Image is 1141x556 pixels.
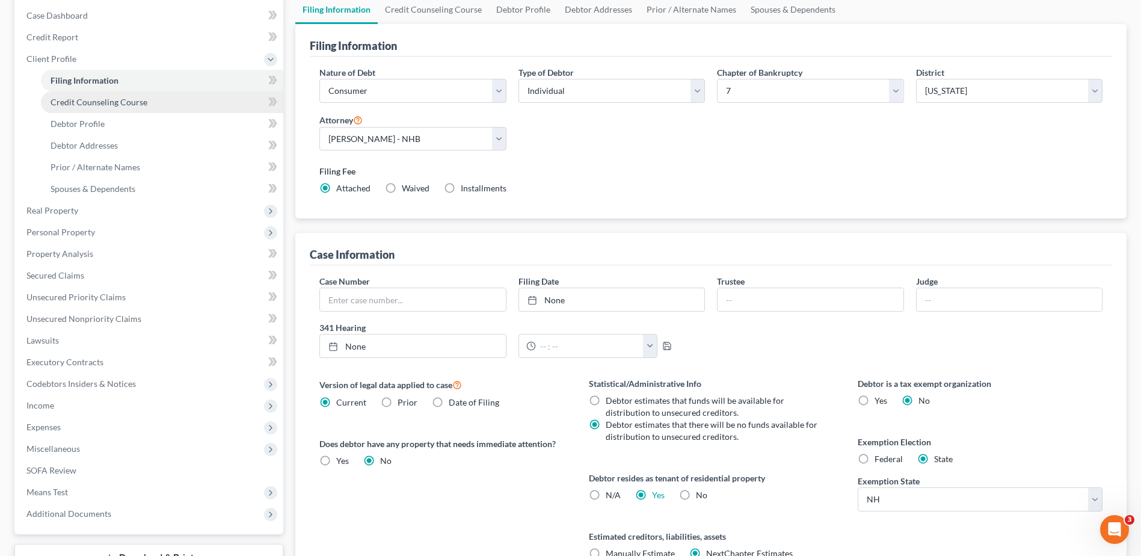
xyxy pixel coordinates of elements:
[26,205,78,215] span: Real Property
[449,397,499,407] span: Date of Filing
[606,490,621,500] span: N/A
[336,397,366,407] span: Current
[320,288,505,311] input: Enter case number...
[319,113,363,127] label: Attorney
[934,454,953,464] span: State
[17,286,283,308] a: Unsecured Priority Claims
[336,456,349,466] span: Yes
[17,243,283,265] a: Property Analysis
[518,275,559,288] label: Filing Date
[51,184,135,194] span: Spouses & Dependents
[26,314,141,324] span: Unsecured Nonpriority Claims
[858,475,920,487] label: Exemption State
[916,66,944,79] label: District
[26,292,126,302] span: Unsecured Priority Claims
[313,321,711,334] label: 341 Hearing
[589,377,834,390] label: Statistical/Administrative Info
[858,436,1103,448] label: Exemption Election
[319,165,1103,178] label: Filing Fee
[918,395,930,406] span: No
[51,140,118,150] span: Debtor Addresses
[310,247,395,262] div: Case Information
[26,335,59,345] span: Lawsuits
[51,97,147,107] span: Credit Counseling Course
[320,335,505,357] a: None
[51,162,140,172] span: Prior / Alternate Names
[461,183,506,193] span: Installments
[51,119,105,129] span: Debtor Profile
[17,460,283,481] a: SOFA Review
[518,66,574,79] label: Type of Debtor
[26,378,136,389] span: Codebtors Insiders & Notices
[26,54,76,64] span: Client Profile
[1125,515,1134,525] span: 3
[17,308,283,330] a: Unsecured Nonpriority Claims
[17,26,283,48] a: Credit Report
[26,32,78,42] span: Credit Report
[319,66,375,79] label: Nature of Debt
[717,275,745,288] label: Trustee
[26,270,84,280] span: Secured Claims
[916,275,938,288] label: Judge
[41,156,283,178] a: Prior / Alternate Names
[1100,515,1129,544] iframe: Intercom live chat
[41,135,283,156] a: Debtor Addresses
[858,377,1103,390] label: Debtor is a tax exempt organization
[26,249,93,259] span: Property Analysis
[536,335,644,357] input: -- : --
[718,288,903,311] input: --
[26,10,88,20] span: Case Dashboard
[26,487,68,497] span: Means Test
[17,5,283,26] a: Case Dashboard
[26,400,54,410] span: Income
[589,472,834,484] label: Debtor resides as tenant of residential property
[41,91,283,113] a: Credit Counseling Course
[51,75,118,85] span: Filing Information
[17,351,283,373] a: Executory Contracts
[319,377,564,392] label: Version of legal data applied to case
[26,443,80,454] span: Miscellaneous
[875,454,903,464] span: Federal
[875,395,887,406] span: Yes
[917,288,1102,311] input: --
[606,395,784,418] span: Debtor estimates that funds will be available for distribution to unsecured creditors.
[41,178,283,200] a: Spouses & Dependents
[398,397,417,407] span: Prior
[41,70,283,91] a: Filing Information
[310,39,397,53] div: Filing Information
[17,265,283,286] a: Secured Claims
[696,490,707,500] span: No
[336,183,371,193] span: Attached
[26,508,111,519] span: Additional Documents
[17,330,283,351] a: Lawsuits
[319,437,564,450] label: Does debtor have any property that needs immediate attention?
[717,66,802,79] label: Chapter of Bankruptcy
[652,490,665,500] a: Yes
[402,183,429,193] span: Waived
[519,288,704,311] a: None
[26,465,76,475] span: SOFA Review
[606,419,817,442] span: Debtor estimates that there will be no funds available for distribution to unsecured creditors.
[589,530,834,543] label: Estimated creditors, liabilities, assets
[26,227,95,237] span: Personal Property
[380,456,392,466] span: No
[26,357,103,367] span: Executory Contracts
[26,422,61,432] span: Expenses
[41,113,283,135] a: Debtor Profile
[319,275,370,288] label: Case Number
